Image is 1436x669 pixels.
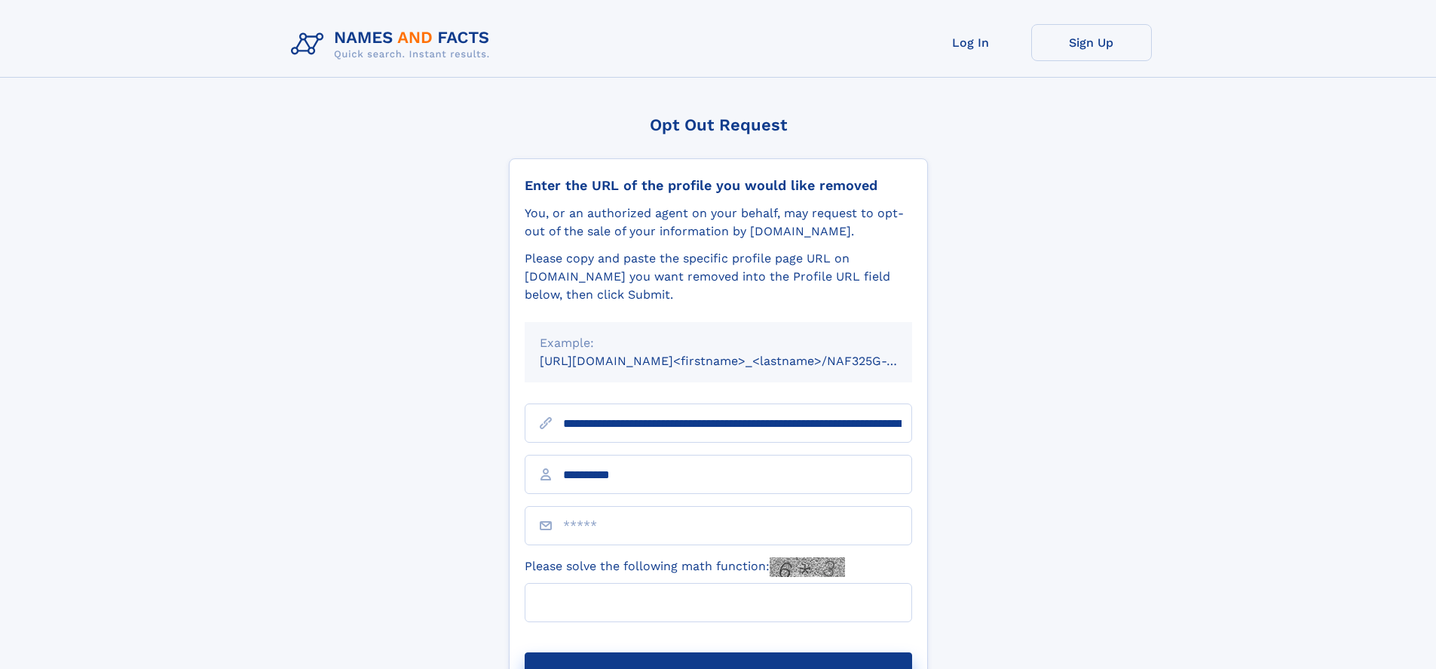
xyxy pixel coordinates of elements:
a: Log In [911,24,1031,61]
img: Logo Names and Facts [285,24,502,65]
a: Sign Up [1031,24,1152,61]
small: [URL][DOMAIN_NAME]<firstname>_<lastname>/NAF325G-xxxxxxxx [540,354,941,368]
div: Please copy and paste the specific profile page URL on [DOMAIN_NAME] you want removed into the Pr... [525,250,912,304]
label: Please solve the following math function: [525,557,845,577]
div: Enter the URL of the profile you would like removed [525,177,912,194]
div: Opt Out Request [509,115,928,134]
div: You, or an authorized agent on your behalf, may request to opt-out of the sale of your informatio... [525,204,912,241]
div: Example: [540,334,897,352]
